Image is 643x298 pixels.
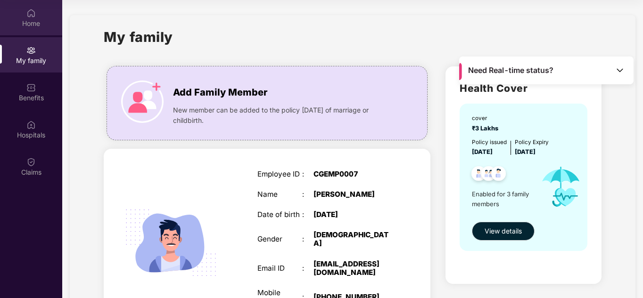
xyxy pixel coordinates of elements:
div: [DEMOGRAPHIC_DATA] [313,231,392,248]
div: [DATE] [313,210,392,219]
img: svg+xml;base64,PHN2ZyB4bWxucz0iaHR0cDovL3d3dy53My5vcmcvMjAwMC9zdmciIHdpZHRoPSI0OC45NDMiIGhlaWdodD... [467,163,490,186]
div: Date of birth [257,210,303,219]
div: Email ID [257,264,303,273]
span: Add Family Member [173,85,267,100]
div: CGEMP0007 [313,170,392,178]
span: [DATE] [472,148,493,155]
img: icon [121,81,164,123]
img: Toggle Icon [615,65,625,75]
img: svg+xml;base64,PHN2ZyBpZD0iSG9tZSIgeG1sbnM9Imh0dHA6Ly93d3cudzMub3JnLzIwMDAvc3ZnIiB3aWR0aD0iMjAiIG... [26,8,36,18]
div: : [302,210,313,219]
div: Name [257,190,303,199]
span: [DATE] [515,148,536,155]
h2: Health Cover [460,81,587,96]
div: Gender [257,235,303,243]
div: Policy issued [472,138,507,147]
div: : [302,235,313,243]
div: cover [472,114,501,123]
span: View details [485,226,522,236]
img: svg+xml;base64,PHN2ZyB4bWxucz0iaHR0cDovL3d3dy53My5vcmcvMjAwMC9zdmciIHdpZHRoPSI0OC45NDMiIGhlaWdodD... [487,163,510,186]
span: New member can be added to the policy [DATE] of marriage or childbirth. [173,105,392,126]
div: : [302,190,313,199]
img: svg+xml;base64,PHN2ZyBpZD0iSG9zcGl0YWxzIiB4bWxucz0iaHR0cDovL3d3dy53My5vcmcvMjAwMC9zdmciIHdpZHRoPS... [26,120,36,129]
img: svg+xml;base64,PHN2ZyB4bWxucz0iaHR0cDovL3d3dy53My5vcmcvMjAwMC9zdmciIHdpZHRoPSI0OC45MTUiIGhlaWdodD... [477,163,500,186]
h1: My family [104,26,173,48]
button: View details [472,222,535,241]
img: svg+xml;base64,PHN2ZyBpZD0iQ2xhaW0iIHhtbG5zPSJodHRwOi8vd3d3LnczLm9yZy8yMDAwL3N2ZyIgd2lkdGg9IjIwIi... [26,157,36,167]
span: ₹3 Lakhs [472,125,501,132]
div: [EMAIL_ADDRESS][DOMAIN_NAME] [313,260,392,277]
div: [PERSON_NAME] [313,190,392,199]
img: svg+xml;base64,PHN2ZyBpZD0iQmVuZWZpdHMiIHhtbG5zPSJodHRwOi8vd3d3LnczLm9yZy8yMDAwL3N2ZyIgd2lkdGg9Ij... [26,83,36,92]
div: : [302,264,313,273]
div: Policy Expiry [515,138,549,147]
span: Need Real-time status? [468,65,553,75]
div: : [302,170,313,178]
img: svg+xml;base64,PHN2ZyB3aWR0aD0iMjAiIGhlaWdodD0iMjAiIHZpZXdCb3g9IjAgMCAyMCAyMCIgZmlsbD0ibm9uZSIgeG... [26,46,36,55]
img: icon [533,157,588,217]
span: Enabled for 3 family members [472,189,533,209]
div: Employee ID [257,170,303,178]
